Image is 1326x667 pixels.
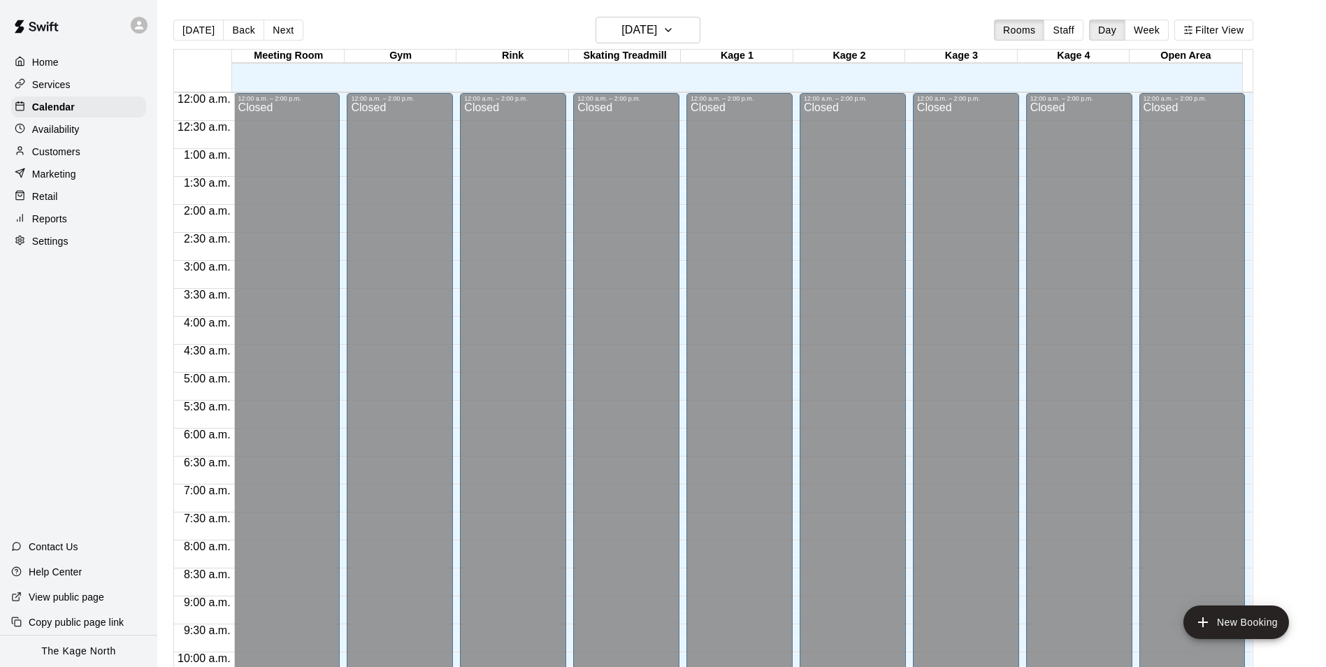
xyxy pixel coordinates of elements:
[180,512,234,524] span: 7:30 a.m.
[905,50,1017,63] div: Kage 3
[180,485,234,496] span: 7:00 a.m.
[691,95,788,102] div: 12:00 a.m. – 2:00 p.m.
[29,565,82,579] p: Help Center
[11,74,146,95] a: Services
[596,17,700,43] button: [DATE]
[180,289,234,301] span: 3:30 a.m.
[917,95,1015,102] div: 12:00 a.m. – 2:00 p.m.
[351,95,449,102] div: 12:00 a.m. – 2:00 p.m.
[994,20,1044,41] button: Rooms
[180,177,234,189] span: 1:30 a.m.
[32,122,80,136] p: Availability
[29,590,104,604] p: View public page
[793,50,905,63] div: Kage 2
[464,95,562,102] div: 12:00 a.m. – 2:00 p.m.
[180,261,234,273] span: 3:00 a.m.
[180,568,234,580] span: 8:30 a.m.
[32,145,80,159] p: Customers
[180,457,234,468] span: 6:30 a.m.
[1030,95,1128,102] div: 12:00 a.m. – 2:00 p.m.
[569,50,681,63] div: Skating Treadmill
[1130,50,1241,63] div: Open Area
[180,596,234,608] span: 9:00 a.m.
[32,100,75,114] p: Calendar
[41,644,116,659] p: The Kage North
[180,401,234,413] span: 5:30 a.m.
[32,212,67,226] p: Reports
[238,95,336,102] div: 12:00 a.m. – 2:00 p.m.
[32,167,76,181] p: Marketing
[180,205,234,217] span: 2:00 a.m.
[11,52,146,73] a: Home
[11,141,146,162] a: Customers
[11,164,146,185] a: Marketing
[180,149,234,161] span: 1:00 a.m.
[577,95,675,102] div: 12:00 a.m. – 2:00 p.m.
[11,96,146,117] a: Calendar
[32,78,71,92] p: Services
[32,234,69,248] p: Settings
[180,429,234,440] span: 6:00 a.m.
[804,95,902,102] div: 12:00 a.m. – 2:00 p.m.
[681,50,793,63] div: Kage 1
[223,20,264,41] button: Back
[1018,50,1130,63] div: Kage 4
[180,317,234,329] span: 4:00 a.m.
[1144,95,1241,102] div: 12:00 a.m. – 2:00 p.m.
[174,652,234,664] span: 10:00 a.m.
[29,615,124,629] p: Copy public page link
[11,231,146,252] a: Settings
[180,373,234,385] span: 5:00 a.m.
[1089,20,1125,41] button: Day
[1044,20,1083,41] button: Staff
[11,119,146,140] a: Availability
[180,624,234,636] span: 9:30 a.m.
[32,189,58,203] p: Retail
[1125,20,1169,41] button: Week
[232,50,344,63] div: Meeting Room
[180,345,234,357] span: 4:30 a.m.
[180,540,234,552] span: 8:00 a.m.
[1183,605,1289,639] button: add
[345,50,456,63] div: Gym
[180,233,234,245] span: 2:30 a.m.
[11,208,146,229] a: Reports
[456,50,568,63] div: Rink
[174,121,234,133] span: 12:30 a.m.
[1174,20,1253,41] button: Filter View
[29,540,78,554] p: Contact Us
[173,20,224,41] button: [DATE]
[264,20,303,41] button: Next
[32,55,59,69] p: Home
[621,20,657,40] h6: [DATE]
[174,93,234,105] span: 12:00 a.m.
[11,186,146,207] a: Retail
